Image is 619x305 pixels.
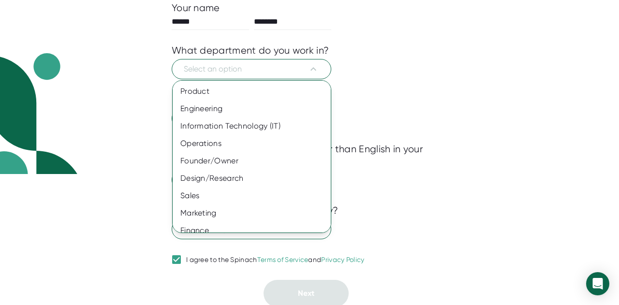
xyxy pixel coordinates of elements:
[173,117,338,135] div: Information Technology (IT)
[173,83,338,100] div: Product
[173,222,338,239] div: Finance
[173,152,338,170] div: Founder/Owner
[586,272,609,295] div: Open Intercom Messenger
[173,135,338,152] div: Operations
[173,204,338,222] div: Marketing
[173,170,338,187] div: Design/Research
[173,100,338,117] div: Engineering
[173,187,338,204] div: Sales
